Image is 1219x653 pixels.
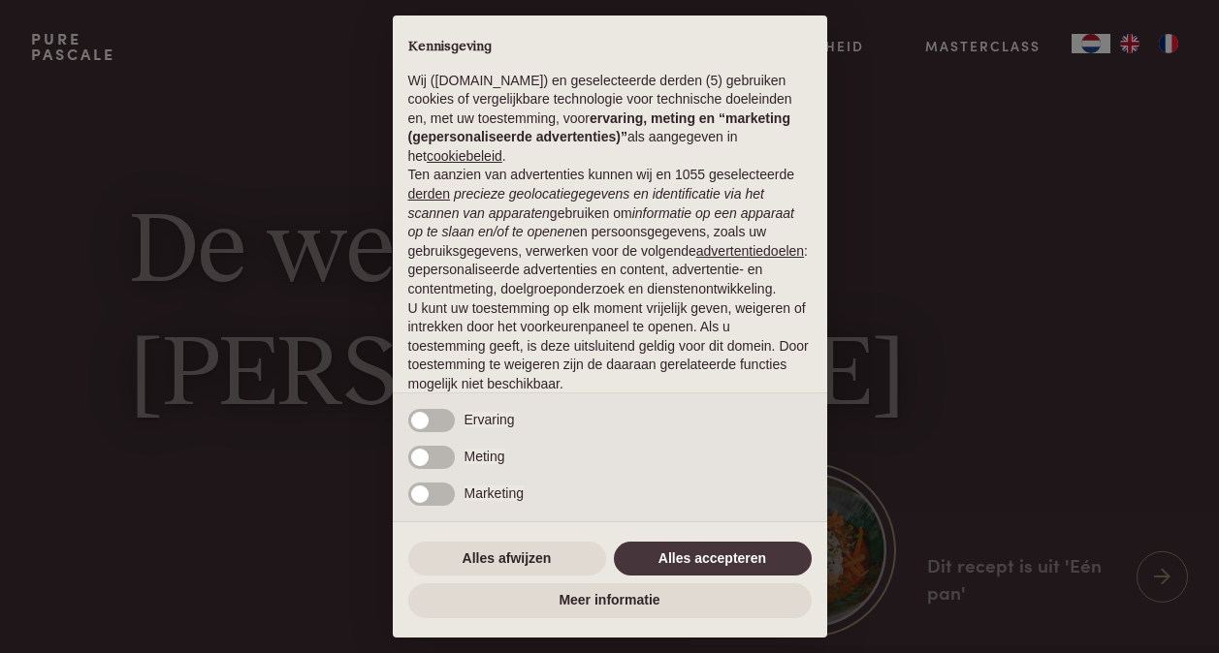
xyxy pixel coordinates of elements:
em: informatie op een apparaat op te slaan en/of te openen [408,205,795,240]
span: Marketing [465,485,524,501]
button: derden [408,185,451,204]
span: Ervaring [465,412,515,427]
span: Meting [465,449,505,464]
button: advertentiedoelen [696,242,804,262]
p: Ten aanzien van advertenties kunnen wij en 1055 geselecteerde gebruiken om en persoonsgegevens, z... [408,166,812,298]
button: Alles accepteren [614,542,812,576]
em: precieze geolocatiegegevens en identificatie via het scannen van apparaten [408,186,764,221]
button: Meer informatie [408,583,812,618]
a: cookiebeleid [427,148,502,164]
strong: ervaring, meting en “marketing (gepersonaliseerde advertenties)” [408,110,790,145]
h2: Kennisgeving [408,39,812,56]
p: U kunt uw toestemming op elk moment vrijelijk geven, weigeren of intrekken door het voorkeurenpan... [408,299,812,394]
button: Alles afwijzen [408,542,606,576]
p: Wij ([DOMAIN_NAME]) en geselecteerde derden (5) gebruiken cookies of vergelijkbare technologie vo... [408,72,812,167]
